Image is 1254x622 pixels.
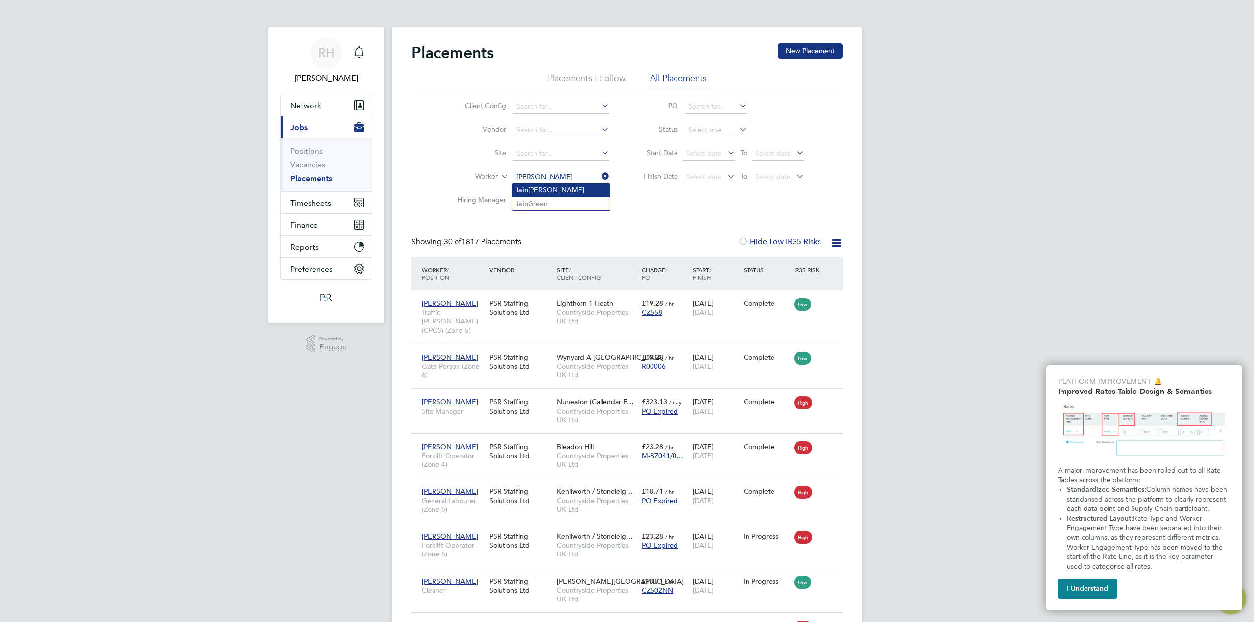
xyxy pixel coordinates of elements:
span: Column names have been standarised across the platform to clearly represent each data point and S... [1067,485,1229,513]
a: Placements [290,174,332,183]
span: £323.13 [642,397,667,406]
span: [DATE] [693,451,714,460]
div: Status [741,261,792,278]
div: Complete [744,487,790,496]
span: / hr [665,354,674,361]
div: [DATE] [690,294,741,322]
div: In Progress [744,577,790,586]
label: Worker [441,172,498,182]
div: [DATE] [690,527,741,554]
span: Network [290,101,321,110]
span: Rachel Harris [280,72,372,84]
div: Vendor [487,261,555,278]
h2: Improved Rates Table Design & Semantics [1058,387,1230,396]
span: [DATE] [693,362,714,370]
span: / PO [642,266,667,281]
div: Showing [411,237,523,247]
span: RH [318,46,335,59]
input: Select one [685,123,747,137]
div: [DATE] [690,348,741,375]
div: IR35 Risk [792,261,825,278]
span: Rate Type and Worker Engagement Type have been separated into their own columns, as they represen... [1067,514,1225,571]
span: £19.28 [642,353,663,362]
span: Countryside Properties UK Ltd [557,496,637,514]
span: Select date [755,172,791,181]
span: Select date [755,149,791,158]
span: [PERSON_NAME] [422,442,478,451]
div: In Progress [744,532,790,541]
span: / day [669,398,682,406]
a: Go to home page [280,290,372,305]
span: R00006 [642,362,666,370]
li: All Placements [650,72,707,90]
span: Kenilworth / Stoneleig… [557,532,633,541]
div: Charge [639,261,690,286]
span: [PERSON_NAME] [422,532,478,541]
span: High [794,396,812,409]
div: [DATE] [690,392,741,420]
span: [PERSON_NAME][GEOGRAPHIC_DATA] [557,577,684,586]
span: Gate Person (Zone 6) [422,362,484,379]
span: Wynyard A [GEOGRAPHIC_DATA] [557,353,664,362]
div: Worker [419,261,487,286]
div: PSR Staffing Solutions Ltd [487,438,555,465]
span: High [794,531,812,544]
span: / hr [665,488,674,495]
div: PSR Staffing Solutions Ltd [487,482,555,509]
input: Search for... [513,100,609,114]
span: Low [794,352,811,365]
span: Countryside Properties UK Ltd [557,451,637,469]
span: Countryside Properties UK Ltd [557,362,637,379]
div: [DATE] [690,438,741,465]
label: Vendor [450,125,506,134]
span: [DATE] [693,407,714,415]
span: Low [794,576,811,589]
span: / Finish [693,266,711,281]
span: Forklift Operator (Zone 4) [422,451,484,469]
span: £18.71 [642,487,663,496]
input: Search for... [513,170,609,184]
span: [PERSON_NAME] [422,299,478,308]
span: Nuneaton (Callendar F… [557,397,634,406]
p: Platform Improvement 🔔 [1058,377,1230,387]
span: PO Expired [642,407,678,415]
div: PSR Staffing Solutions Ltd [487,294,555,322]
span: Traffic [PERSON_NAME] (CPCS) (Zone 5) [422,308,484,335]
label: Client Config [450,101,506,110]
a: Vacancies [290,160,325,169]
span: [DATE] [693,496,714,505]
span: Jobs [290,123,308,132]
a: Go to account details [280,37,372,84]
span: £23.28 [642,532,663,541]
span: M-BZ041/0… [642,451,683,460]
li: Green [512,197,610,210]
span: Bleadon Hill [557,442,594,451]
span: To [737,170,750,183]
li: Placements I Follow [548,72,626,90]
span: Powered by [319,335,347,343]
span: PO Expired [642,541,678,550]
span: [PERSON_NAME] [422,353,478,362]
span: Kenilworth / Stoneleig… [557,487,633,496]
span: / hr [665,533,674,540]
span: Site Manager [422,407,484,415]
span: [PERSON_NAME] [422,397,478,406]
p: A major improvement has been rolled out to all Rate Tables across the platform: [1058,466,1230,485]
button: New Placement [778,43,843,59]
span: High [794,486,812,499]
span: To [737,146,750,159]
span: 1817 Placements [444,237,521,247]
span: CZ502NN [642,586,673,595]
div: Complete [744,442,790,451]
span: Reports [290,242,319,252]
div: PSR Staffing Solutions Ltd [487,392,555,420]
div: Complete [744,299,790,308]
span: [DATE] [693,308,714,317]
label: Hiring Manager [450,195,506,204]
h2: Placements [411,43,494,63]
span: General Labourer (Zone 5) [422,496,484,514]
label: Status [634,125,678,134]
div: PSR Staffing Solutions Ltd [487,572,555,599]
div: PSR Staffing Solutions Ltd [487,527,555,554]
span: / hr [665,578,674,585]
